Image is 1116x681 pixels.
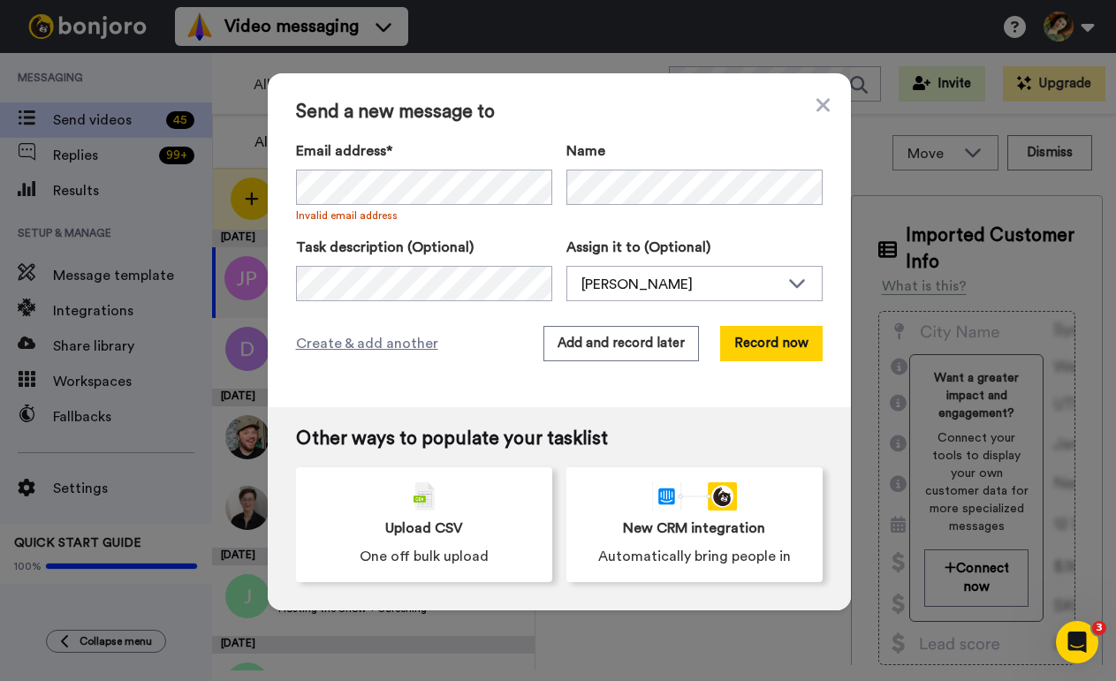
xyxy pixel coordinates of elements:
span: 3 [1092,621,1106,635]
iframe: Intercom live chat [1056,621,1098,663]
span: New CRM integration [623,518,765,539]
div: animation [652,482,737,511]
div: [PERSON_NAME] [581,274,779,295]
label: Task description (Optional) [296,237,552,258]
span: Create & add another [296,333,438,354]
button: Add and record later [543,326,699,361]
span: Send a new message to [296,102,823,123]
span: Other ways to populate your tasklist [296,428,823,450]
span: Name [566,140,605,162]
button: Record now [720,326,823,361]
span: Automatically bring people in [598,546,791,567]
label: Email address* [296,140,552,162]
span: One off bulk upload [360,546,489,567]
span: Invalid email address [296,208,552,223]
img: csv-grey.png [414,482,435,511]
span: Upload CSV [385,518,463,539]
label: Assign it to (Optional) [566,237,823,258]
